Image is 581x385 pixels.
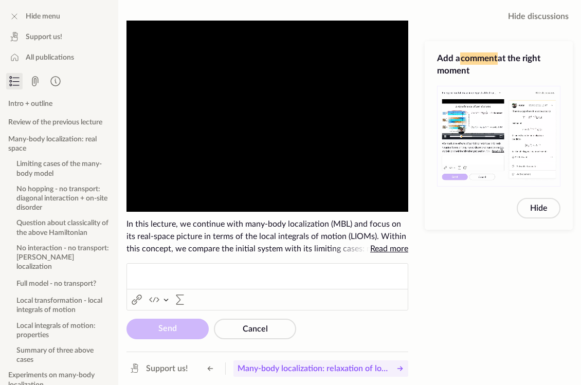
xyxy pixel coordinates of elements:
button: Hide [517,198,560,218]
h3: Add a at the right moment [437,52,560,77]
span: Many-body localization: relaxation of local observable [238,362,389,375]
div: Video Player [126,21,408,212]
button: Many-body localization: relaxation of local observable [233,360,408,377]
span: Send [158,324,177,333]
button: Send [126,319,209,339]
span: All publications [26,52,74,63]
span: In this lecture, we continue with many-body localization (MBL) and focus on its real-space pictur... [126,218,408,255]
span: comment [460,52,498,65]
a: Support us! [124,360,192,377]
span: Support us! [146,362,188,375]
span: Hide menu [26,11,60,22]
span: Read more [370,245,408,253]
button: Cancel [214,319,296,339]
span: Support us! [26,32,62,42]
span: Hide discussions [508,10,569,23]
span: Cancel [243,325,268,333]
